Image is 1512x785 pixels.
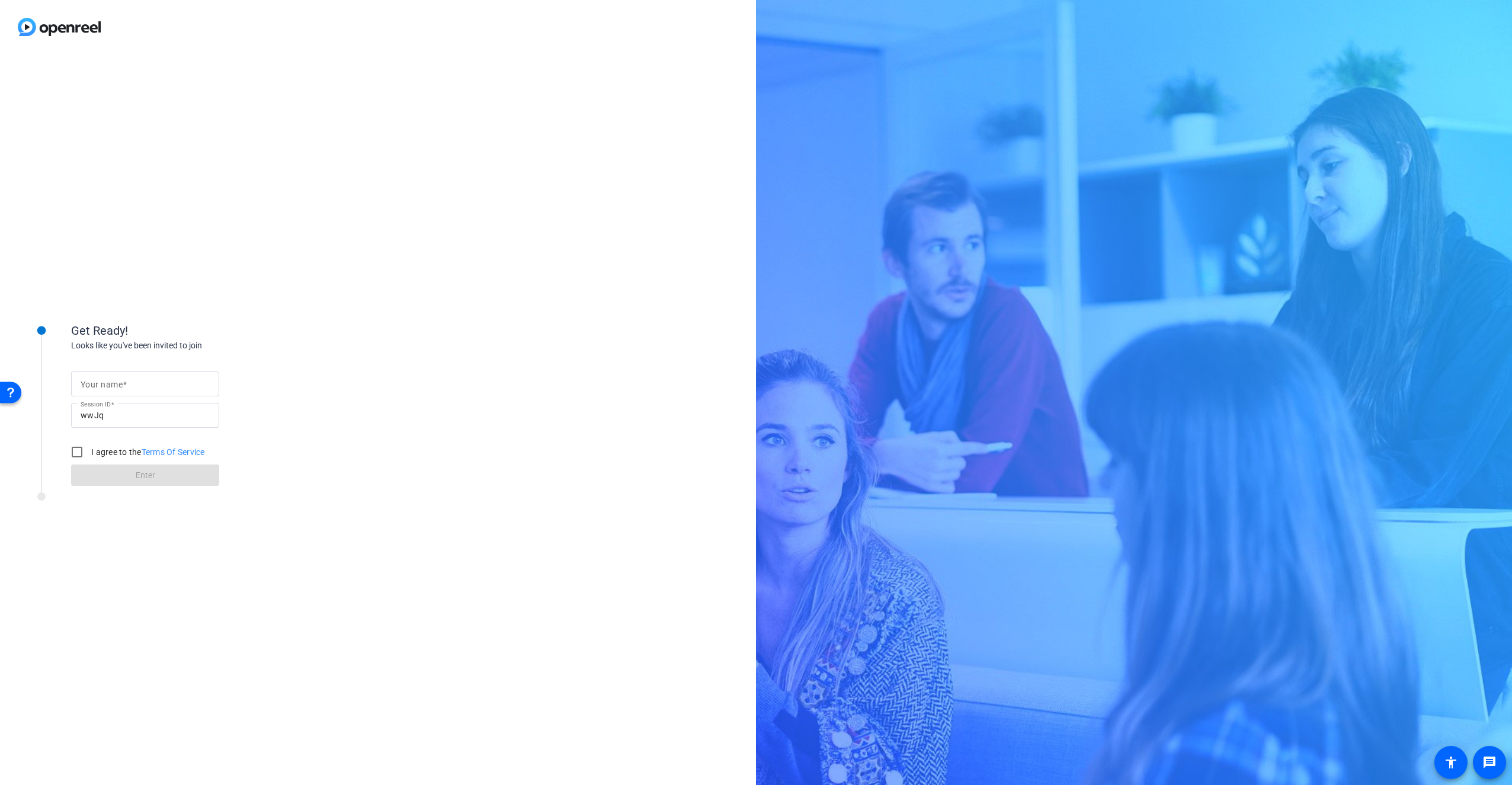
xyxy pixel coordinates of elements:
mat-icon: accessibility [1444,755,1458,770]
div: Looks like you've been invited to join [71,339,308,352]
label: I agree to the [89,446,205,458]
mat-label: Your name [81,380,123,389]
mat-label: Session ID [81,400,111,408]
mat-icon: message [1482,755,1497,770]
div: Get Ready! [71,322,308,339]
a: Terms Of Service [142,447,205,457]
